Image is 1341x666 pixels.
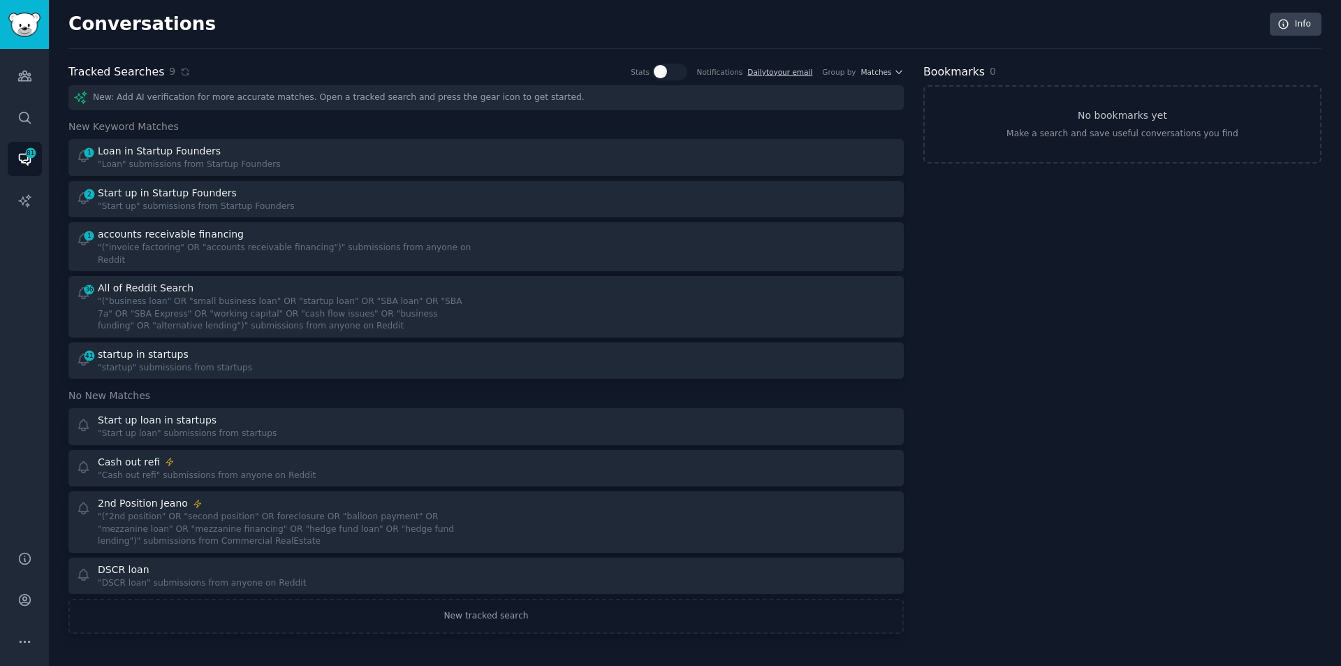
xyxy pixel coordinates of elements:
span: 1 [83,231,96,240]
div: All of Reddit Search [98,281,193,296]
div: "startup" submissions from startups [98,362,252,375]
div: "Start up" submissions from Startup Founders [98,201,295,213]
div: DSCR loan [98,563,149,577]
a: 1Loan in Startup Founders"Loan" submissions from Startup Founders [68,139,904,176]
h2: Tracked Searches [68,64,164,81]
div: Loan in Startup Founders [98,144,221,159]
div: "DSCR loan" submissions from anyone on Reddit [98,577,306,590]
a: Start up loan in startups"Start up loan" submissions from startups [68,408,904,445]
div: Start up loan in startups [98,413,217,428]
span: New Keyword Matches [68,120,179,134]
a: No bookmarks yetMake a search and save useful conversations you find [923,85,1321,164]
a: 1accounts receivable financing"("invoice factoring" OR "accounts receivable financing")" submissi... [68,222,904,271]
div: "("2nd position" OR "second position" OR foreclosure OR "balloon payment" OR "mezzanine loan" OR ... [98,511,476,548]
div: startup in startups [98,347,189,362]
img: GummySearch logo [8,13,41,37]
div: Group by [822,67,856,77]
h2: Conversations [68,13,216,36]
a: Dailytoyour email [747,68,812,76]
div: Notifications [697,67,743,77]
span: No New Matches [68,389,150,403]
div: 2nd Position Jeano [98,496,188,511]
a: DSCR loan"DSCR loan" submissions from anyone on Reddit [68,558,904,595]
span: 2 [83,189,96,199]
div: accounts receivable financing [98,227,244,242]
a: Cash out refi"Cash out refi" submissions from anyone on Reddit [68,450,904,487]
button: Matches [861,67,904,77]
span: 0 [990,66,996,77]
a: 2Start up in Startup Founders"Start up" submissions from Startup Founders [68,181,904,218]
span: 36 [83,284,96,294]
a: 36All of Reddit Search"("business loan" OR "small business loan" OR "startup loan" OR "SBA loan" ... [68,276,904,338]
div: Cash out refi [98,455,160,470]
a: 81 [8,142,42,176]
div: Make a search and save useful conversations you find [1006,128,1238,140]
div: New: Add AI verification for more accurate matches. Open a tracked search and press the gear icon... [68,85,904,110]
span: 81 [24,148,37,158]
span: Matches [861,67,892,77]
a: Info [1270,13,1321,36]
div: "("business loan" OR "small business loan" OR "startup loan" OR "SBA loan" OR "SBA 7a" OR "SBA Ex... [98,296,476,333]
div: "Loan" submissions from Startup Founders [98,159,281,171]
span: 41 [83,351,96,361]
a: 2nd Position Jeano"("2nd position" OR "second position" OR foreclosure OR "balloon payment" OR "m... [68,491,904,553]
div: "("invoice factoring" OR "accounts receivable financing")" submissions from anyone on Reddit [98,242,476,266]
span: 9 [169,64,175,79]
div: Stats [631,67,650,77]
div: "Cash out refi" submissions from anyone on Reddit [98,470,316,482]
div: Start up in Startup Founders [98,186,237,201]
a: 41startup in startups"startup" submissions from startups [68,342,904,379]
h3: No bookmarks yet [1078,108,1167,123]
h2: Bookmarks [923,64,985,81]
div: "Start up loan" submissions from startups [98,428,277,440]
a: New tracked search [68,599,904,634]
span: 1 [83,147,96,157]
